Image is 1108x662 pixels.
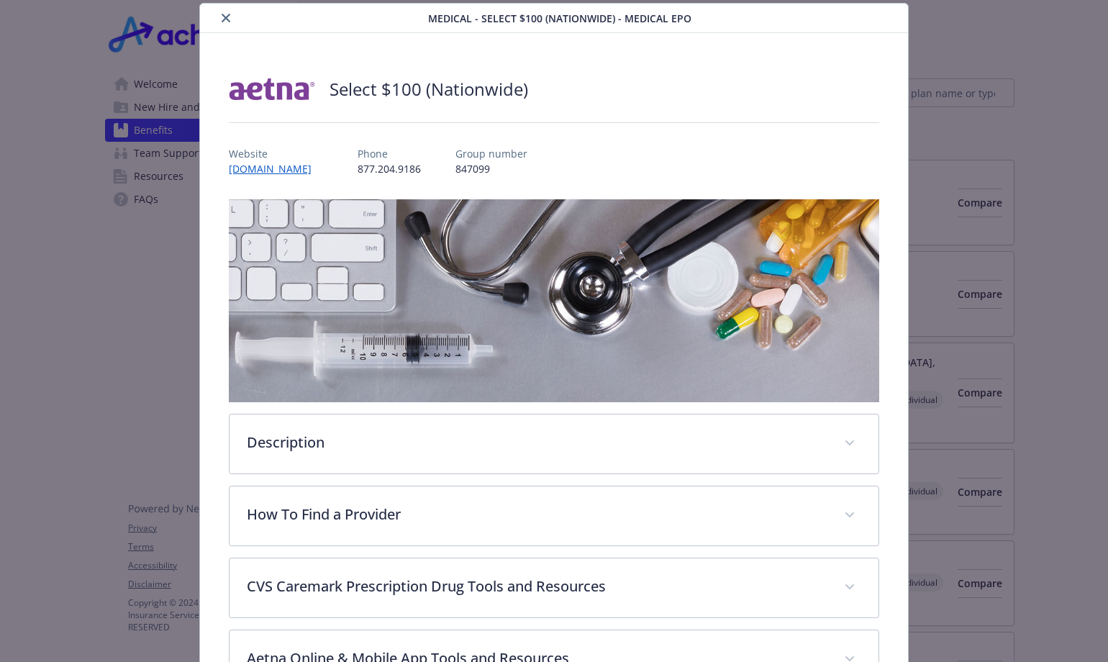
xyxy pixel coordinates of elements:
p: Website [229,146,323,161]
button: close [217,9,235,27]
p: Description [247,432,827,453]
p: Phone [358,146,421,161]
img: banner [229,199,879,402]
p: 877.204.9186 [358,161,421,176]
a: [DOMAIN_NAME] [229,162,323,176]
p: CVS Caremark Prescription Drug Tools and Resources [247,576,827,597]
p: How To Find a Provider [247,504,827,525]
div: How To Find a Provider [230,486,878,545]
p: Group number [455,146,527,161]
div: CVS Caremark Prescription Drug Tools and Resources [230,558,878,617]
h2: Select $100 (Nationwide) [330,77,528,101]
p: 847099 [455,161,527,176]
span: Medical - Select $100 (Nationwide) - Medical EPO [428,11,691,26]
div: Description [230,414,878,473]
img: Aetna Inc [229,68,315,111]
